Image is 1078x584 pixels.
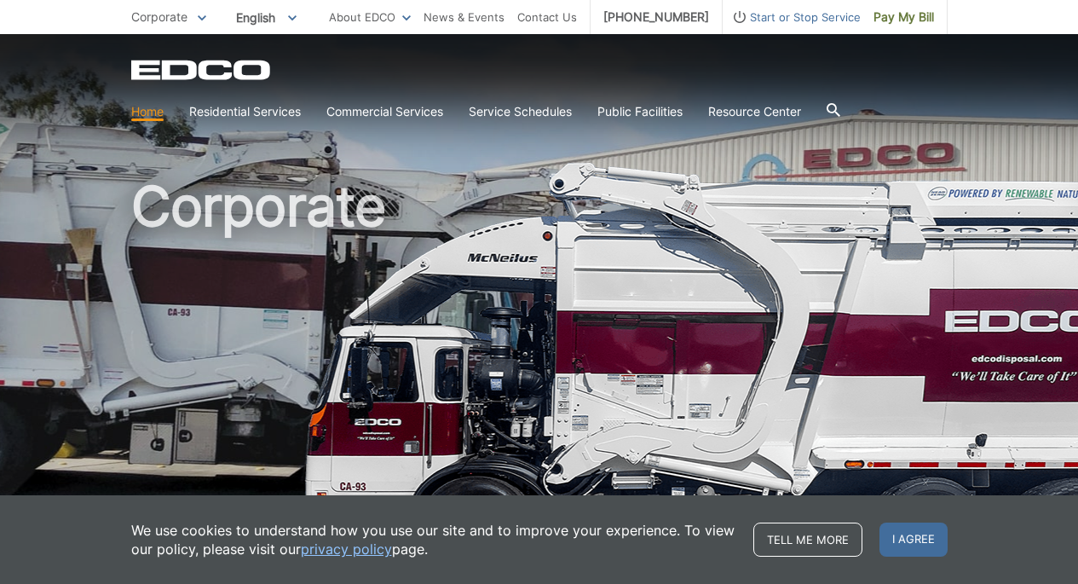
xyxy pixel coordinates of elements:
[469,102,572,121] a: Service Schedules
[223,3,309,32] span: English
[131,521,736,558] p: We use cookies to understand how you use our site and to improve your experience. To view our pol...
[597,102,683,121] a: Public Facilities
[301,540,392,558] a: privacy policy
[873,8,934,26] span: Pay My Bill
[424,8,504,26] a: News & Events
[131,179,948,553] h1: Corporate
[879,523,948,557] span: I agree
[708,102,801,121] a: Resource Center
[131,9,187,24] span: Corporate
[131,60,273,80] a: EDCD logo. Return to the homepage.
[517,8,577,26] a: Contact Us
[329,8,411,26] a: About EDCO
[189,102,301,121] a: Residential Services
[326,102,443,121] a: Commercial Services
[753,523,862,557] a: Tell me more
[131,102,164,121] a: Home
